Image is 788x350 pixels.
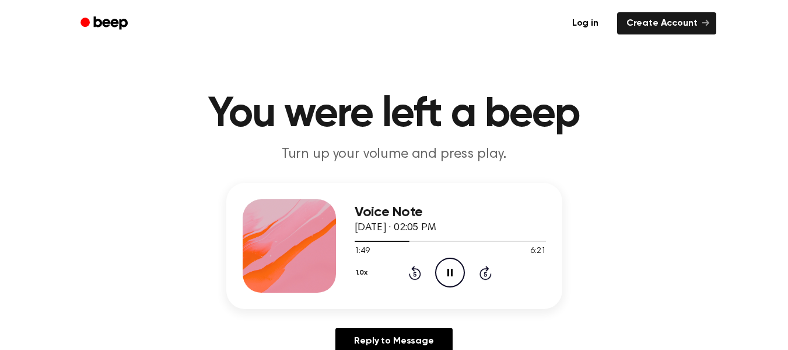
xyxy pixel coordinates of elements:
a: Beep [72,12,138,35]
h3: Voice Note [355,205,546,220]
span: 6:21 [530,245,545,258]
span: 1:49 [355,245,370,258]
h1: You were left a beep [96,93,693,136]
p: Turn up your volume and press play. [170,145,618,164]
a: Create Account [617,12,716,34]
span: [DATE] · 02:05 PM [355,223,436,233]
a: Log in [561,10,610,37]
button: 1.0x [355,263,372,283]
